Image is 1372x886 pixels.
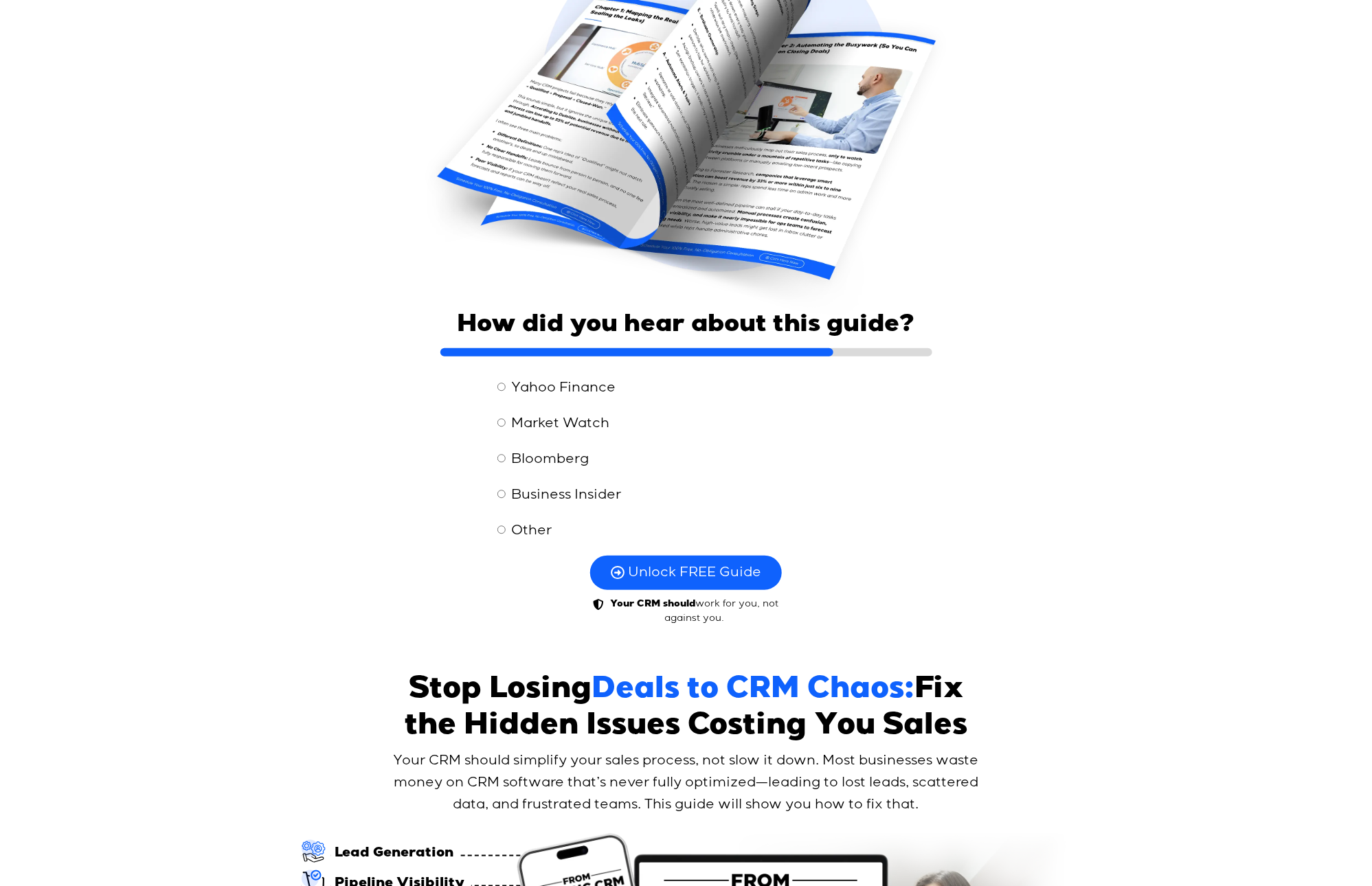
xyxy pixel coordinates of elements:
label: Business Insider [511,488,621,502]
label: Bloomberg [511,453,589,466]
p: Your CRM should simplify your sales process, not slow it down. Most businesses waste money on CRM... [377,750,996,816]
h2: Stop Losing Fix the Hidden Issues Costing You Sales [394,673,978,746]
b: Your CRM should [611,600,696,609]
span: Lead Generation [331,843,460,865]
span: work for you, not against you. [605,597,780,625]
span: Unlock FREE Guide [628,564,761,582]
span: Deals to CRM Chaos: [592,676,914,706]
label: Yahoo Finance [511,381,616,395]
label: Other [511,524,552,538]
label: Market Watch [511,417,609,431]
button: Unlock FREE Guide [590,556,782,590]
h2: How did you hear about this guide? [458,312,915,341]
